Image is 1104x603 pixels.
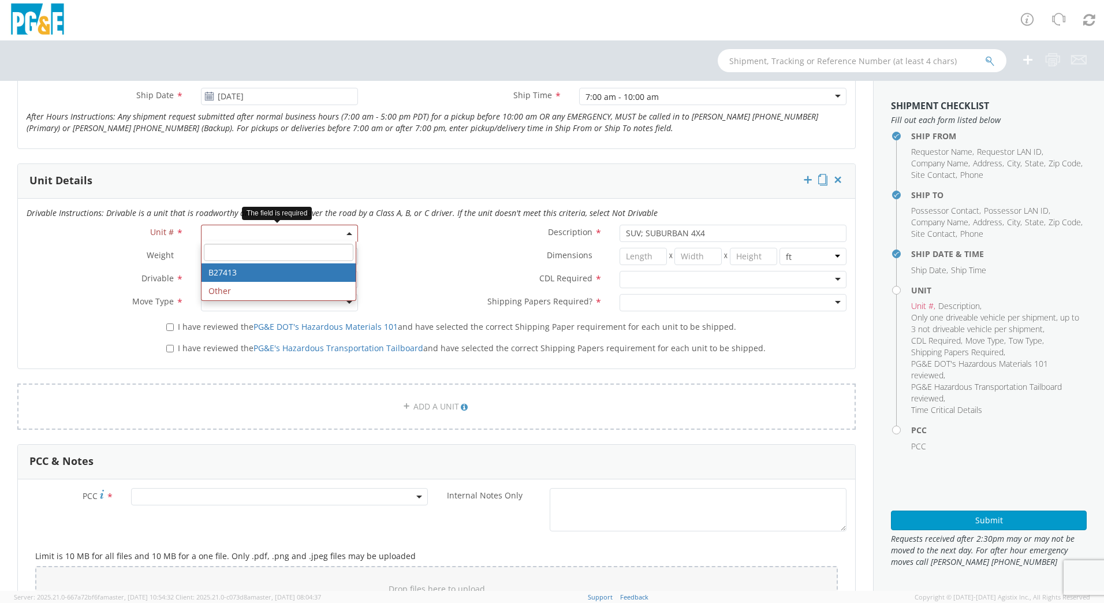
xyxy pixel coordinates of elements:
[253,343,423,353] a: PG&E's Hazardous Transportation Tailboard
[27,111,818,133] i: After Hours Instructions: Any shipment request submitted after normal business hours (7:00 am - 5...
[951,265,986,276] span: Ship Time
[911,335,961,346] span: CDL Required
[960,169,983,180] span: Phone
[911,286,1087,295] h4: Unit
[29,175,92,187] h3: Unit Details
[1009,335,1044,347] li: ,
[1025,158,1044,169] span: State
[27,207,658,218] i: Drivable Instructions: Drivable is a unit that is roadworthy and can be driven over the road by a...
[911,250,1087,258] h4: Ship Date & Time
[103,593,174,601] span: master, [DATE] 10:54:32
[915,593,1090,602] span: Copyright © [DATE]-[DATE] Agistix Inc., All Rights Reserved
[132,296,174,307] span: Move Type
[539,273,592,284] span: CDL Required
[14,593,174,601] span: Server: 2025.21.0-667a72bf6fa
[984,205,1050,217] li: ,
[141,273,174,284] span: Drivable
[1007,158,1020,169] span: City
[1049,158,1081,169] span: Zip Code
[730,248,777,265] input: Height
[911,146,974,158] li: ,
[585,91,659,103] div: 7:00 am - 10:00 am
[253,321,398,332] a: PG&E DOT's Hazardous Materials 101
[911,441,926,452] span: PCC
[1025,158,1046,169] li: ,
[176,593,321,601] span: Client: 2025.21.0-c073d8a
[1049,217,1081,228] span: Zip Code
[1049,158,1083,169] li: ,
[973,217,1002,228] span: Address
[891,533,1087,568] span: Requests received after 2:30pm may or may not be moved to the next day. For after hour emergency ...
[911,205,979,216] span: Possessor Contact
[911,158,968,169] span: Company Name
[83,490,98,501] span: PCC
[911,300,935,312] li: ,
[1007,217,1020,228] span: City
[891,114,1087,126] span: Fill out each form listed below
[891,511,1087,530] button: Submit
[547,250,592,260] span: Dimensions
[960,228,983,239] span: Phone
[1007,217,1022,228] li: ,
[911,381,1084,404] li: ,
[977,146,1043,158] li: ,
[911,300,934,311] span: Unit #
[251,593,321,601] span: master, [DATE] 08:04:37
[166,345,174,352] input: I have reviewed thePG&E's Hazardous Transportation Tailboardand have selected the correct Shippin...
[911,347,1004,358] span: Shipping Papers Required
[911,205,981,217] li: ,
[178,321,736,332] span: I have reviewed the and have selected the correct Shipping Paper requirement for each unit to be ...
[147,250,174,260] span: Weight
[911,169,956,180] span: Site Contact
[911,217,970,228] li: ,
[911,265,946,276] span: Ship Date
[1007,158,1022,169] li: ,
[965,335,1006,347] li: ,
[973,158,1002,169] span: Address
[487,296,592,307] span: Shipping Papers Required?
[35,552,838,560] h5: Limit is 10 MB for all files and 10 MB for a one file. Only .pdf, .png and .jpeg files may be upl...
[911,228,956,239] span: Site Contact
[674,248,722,265] input: Width
[973,217,1004,228] li: ,
[202,263,356,282] li: B27413
[911,312,1084,335] li: ,
[911,228,957,240] li: ,
[911,132,1087,140] h4: Ship From
[891,99,989,112] strong: Shipment Checklist
[389,583,485,594] span: Drop files here to upload
[938,300,982,312] li: ,
[911,169,957,181] li: ,
[911,335,963,347] li: ,
[965,335,1004,346] span: Move Type
[722,248,730,265] span: X
[178,343,766,353] span: I have reviewed the and have selected the correct Shipping Papers requirement for each unit to be...
[718,49,1006,72] input: Shipment, Tracking or Reference Number (at least 4 chars)
[911,158,970,169] li: ,
[911,347,1005,358] li: ,
[620,248,667,265] input: Length
[911,312,1079,334] span: Only one driveable vehicle per shipment, up to 3 not driveable vehicle per shipment
[911,265,948,276] li: ,
[911,381,1062,404] span: PG&E Hazardous Transportation Tailboard reviewed
[911,404,982,415] span: Time Critical Details
[667,248,675,265] span: X
[447,490,523,501] span: Internal Notes Only
[911,358,1084,381] li: ,
[548,226,592,237] span: Description
[136,90,174,100] span: Ship Date
[973,158,1004,169] li: ,
[1009,335,1042,346] span: Tow Type
[513,90,552,100] span: Ship Time
[911,146,972,157] span: Requestor Name
[150,226,174,237] span: Unit #
[911,217,968,228] span: Company Name
[17,384,856,430] a: ADD A UNIT
[911,358,1048,381] span: PG&E DOT's Hazardous Materials 101 reviewed
[166,323,174,331] input: I have reviewed thePG&E DOT's Hazardous Materials 101and have selected the correct Shipping Paper...
[938,300,980,311] span: Description
[202,282,356,300] li: Other
[1025,217,1044,228] span: State
[977,146,1042,157] span: Requestor LAN ID
[1049,217,1083,228] li: ,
